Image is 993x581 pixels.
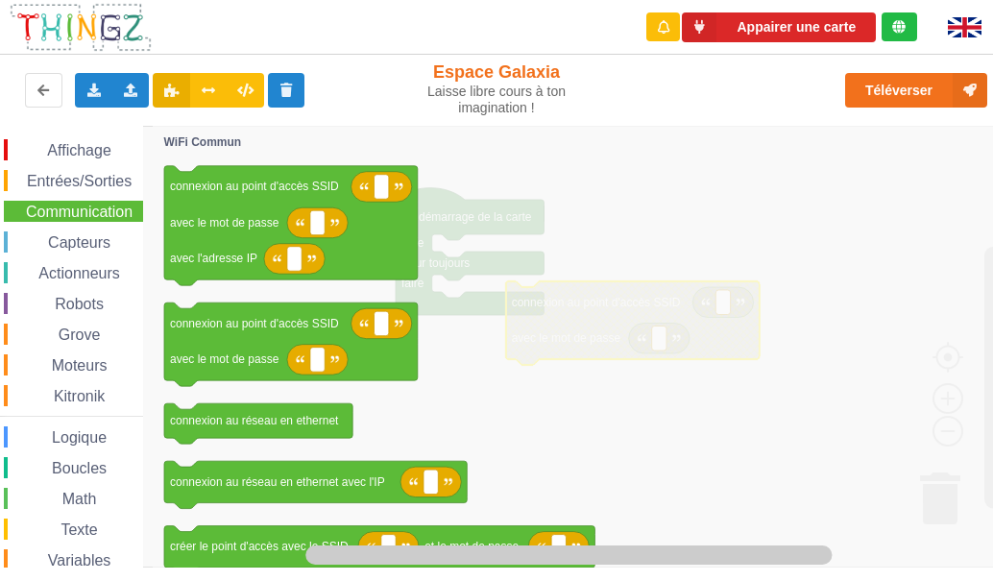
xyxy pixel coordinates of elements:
span: Moteurs [49,357,110,374]
text: créer le point d'accès avec le SSID [170,540,349,553]
text: connexion au réseau en ethernet avec l'IP [170,475,385,489]
span: Texte [58,521,100,538]
span: Boucles [49,460,109,476]
text: avec le mot de passe [170,352,279,366]
span: Kitronik [51,388,108,404]
text: connexion au point d'accès SSID [170,180,339,193]
img: thingz_logo.png [9,2,153,53]
span: Actionneurs [36,265,123,281]
span: Robots [52,296,107,312]
text: connexion au réseau en ethernet [170,414,339,427]
span: Communication [23,204,135,220]
text: avec l'adresse IP [170,252,257,265]
div: Espace Galaxia [416,61,578,116]
div: Laisse libre cours à ton imagination ! [416,84,578,116]
span: Math [60,491,100,507]
span: Entrées/Sorties [24,173,134,189]
img: gb.png [948,17,981,37]
span: Grove [56,327,104,343]
span: Variables [45,552,114,569]
text: connexion au point d'accès SSID [170,317,339,330]
text: WiFi Commun [164,134,242,148]
div: Tu es connecté au serveur de création de Thingz [882,12,917,41]
text: avec le mot de passe [170,216,279,230]
text: et le mot de passe [424,540,519,553]
span: Affichage [44,142,113,158]
span: Capteurs [45,234,113,251]
span: Logique [49,429,109,446]
button: Appairer une carte [682,12,876,42]
button: Téléverser [845,73,987,108]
